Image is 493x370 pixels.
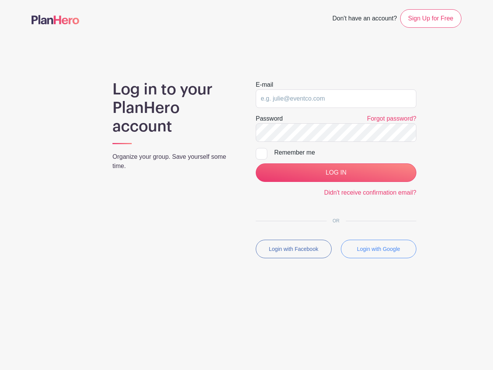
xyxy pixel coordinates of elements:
label: Password [256,114,283,123]
p: Organize your group. Save yourself some time. [112,152,237,171]
input: LOG IN [256,163,416,182]
small: Login with Google [357,246,400,252]
img: logo-507f7623f17ff9eddc593b1ce0a138ce2505c220e1c5a4e2b4648c50719b7d32.svg [32,15,79,24]
span: OR [327,218,346,224]
a: Forgot password? [367,115,416,122]
label: E-mail [256,80,273,89]
button: Login with Google [341,240,417,258]
h1: Log in to your PlanHero account [112,80,237,136]
span: Don't have an account? [332,11,397,28]
a: Sign Up for Free [400,9,461,28]
input: e.g. julie@eventco.com [256,89,416,108]
a: Didn't receive confirmation email? [324,189,416,196]
button: Login with Facebook [256,240,332,258]
small: Login with Facebook [269,246,318,252]
div: Remember me [274,148,416,157]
